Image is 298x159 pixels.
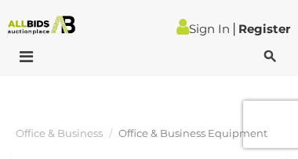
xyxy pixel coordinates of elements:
[16,127,103,139] a: Office & Business
[118,127,267,139] a: Office & Business Equipment
[232,20,236,37] span: |
[176,21,230,36] a: Sign In
[238,21,290,36] a: Register
[4,16,79,35] img: Allbids.com.au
